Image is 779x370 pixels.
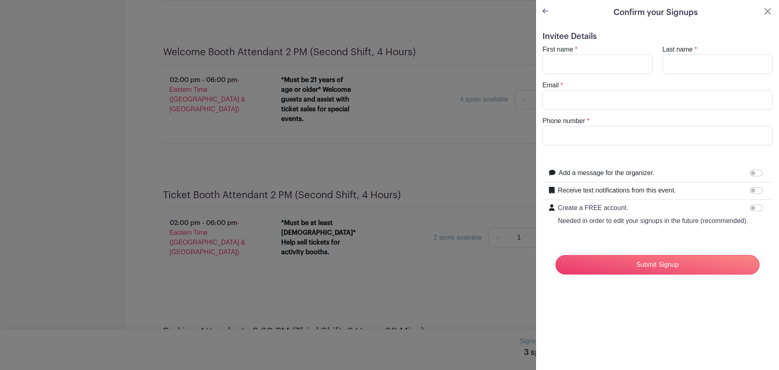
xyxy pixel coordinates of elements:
label: First name [542,45,573,54]
p: Needed in order to edit your signups in the future (recommended). [558,216,748,226]
label: Last name [663,45,693,54]
h5: Invitee Details [542,32,773,41]
button: Close [763,6,773,16]
h5: Confirm your Signups [613,6,698,19]
p: Create a FREE account. [558,203,748,213]
label: Phone number [542,116,585,126]
label: Receive text notifications from this event. [558,186,676,195]
input: Submit Signup [555,255,760,275]
label: Add a message for the organizer. [559,168,654,178]
label: Email [542,80,559,90]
